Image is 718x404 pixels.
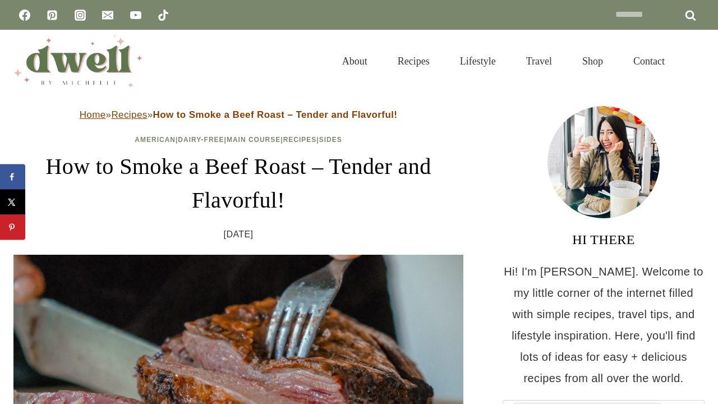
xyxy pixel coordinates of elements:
p: Hi! I'm [PERSON_NAME]. Welcome to my little corner of the internet filled with simple recipes, tr... [503,261,705,389]
a: Recipes [111,109,147,120]
a: TikTok [152,4,174,26]
a: Pinterest [41,4,63,26]
a: Recipes [383,42,445,81]
h3: HI THERE [503,229,705,250]
a: YouTube [125,4,147,26]
span: | | | | [135,136,342,144]
a: Shop [567,42,618,81]
time: [DATE] [224,226,254,243]
a: Home [80,109,106,120]
a: Lifestyle [445,42,511,81]
nav: Primary Navigation [327,42,680,81]
a: Instagram [69,4,91,26]
a: Travel [511,42,567,81]
a: Sides [319,136,342,144]
a: Facebook [13,4,36,26]
a: Recipes [283,136,317,144]
button: View Search Form [685,52,705,71]
img: DWELL by michelle [13,35,142,87]
a: American [135,136,176,144]
strong: How to Smoke a Beef Roast – Tender and Flavorful! [153,109,398,120]
span: » » [80,109,398,120]
a: Email [96,4,119,26]
a: Contact [618,42,680,81]
a: Main Course [227,136,280,144]
a: Dairy-Free [178,136,224,144]
a: About [327,42,383,81]
h1: How to Smoke a Beef Roast – Tender and Flavorful! [13,150,463,217]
